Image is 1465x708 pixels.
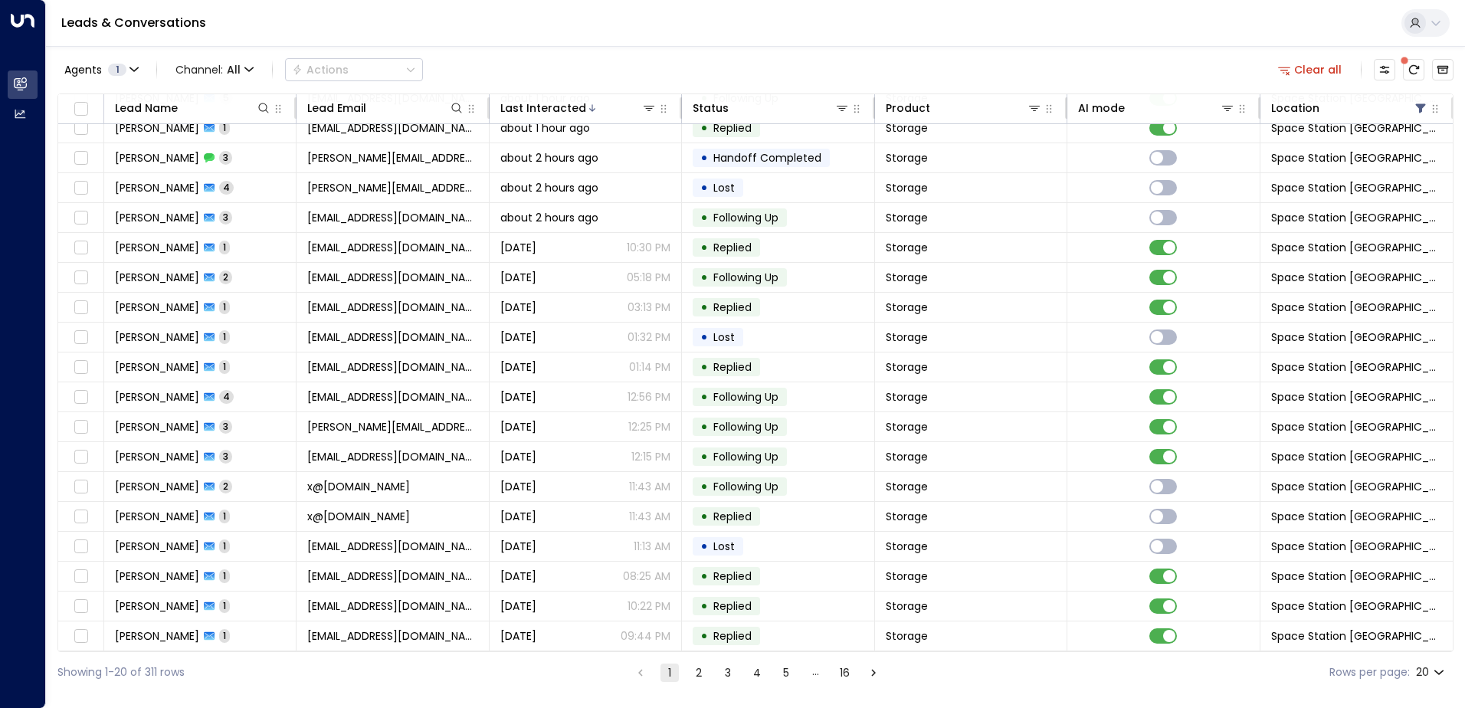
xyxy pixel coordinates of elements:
[629,359,670,375] p: 01:14 PM
[500,509,536,524] span: Yesterday
[57,59,144,80] button: Agents1
[629,509,670,524] p: 11:43 AM
[886,389,928,405] span: Storage
[219,390,234,403] span: 4
[219,510,230,523] span: 1
[71,537,90,556] span: Toggle select row
[500,598,536,614] span: Aug 30, 2025
[713,180,735,195] span: Lost
[1329,664,1410,680] label: Rows per page:
[115,569,199,584] span: Jonathan Bagnall
[115,539,199,554] span: Paul Gormlie
[886,628,928,644] span: Storage
[115,210,199,225] span: Oonagh McGuire
[307,598,477,614] span: Selwoodmandy@yahoo.com
[1271,180,1442,195] span: Space Station Doncaster
[713,569,752,584] span: Replied
[886,509,928,524] span: Storage
[1271,539,1442,554] span: Space Station Doncaster
[71,298,90,317] span: Toggle select row
[71,100,90,119] span: Toggle select all
[700,384,708,410] div: •
[307,120,477,136] span: naomisritchie81@gmail.com
[307,270,477,285] span: contact@dennettproperty.com
[219,420,232,433] span: 3
[660,664,679,682] button: page 1
[500,628,536,644] span: Aug 30, 2025
[886,329,928,345] span: Storage
[169,59,260,80] span: Channel:
[500,99,586,117] div: Last Interacted
[1271,449,1442,464] span: Space Station Doncaster
[806,664,824,682] div: …
[886,300,928,315] span: Storage
[713,598,752,614] span: Replied
[71,597,90,616] span: Toggle select row
[219,569,230,582] span: 1
[500,329,536,345] span: Yesterday
[713,509,752,524] span: Replied
[71,238,90,257] span: Toggle select row
[500,479,536,494] span: Yesterday
[700,444,708,470] div: •
[700,205,708,231] div: •
[115,150,199,166] span: Edijs Vabole
[713,329,735,345] span: Lost
[1271,359,1442,375] span: Space Station Doncaster
[500,419,536,434] span: Yesterday
[1271,509,1442,524] span: Space Station Doncaster
[700,115,708,141] div: •
[307,240,477,255] span: vonburton@ymail.com
[1271,210,1442,225] span: Space Station Doncaster
[886,270,928,285] span: Storage
[1078,99,1234,117] div: AI mode
[71,388,90,407] span: Toggle select row
[886,359,928,375] span: Storage
[71,179,90,198] span: Toggle select row
[1432,59,1454,80] button: Archived Leads
[1272,59,1349,80] button: Clear all
[835,664,854,682] button: Go to page 16
[627,240,670,255] p: 10:30 PM
[307,419,477,434] span: trevor.j.peacock@gmail.com
[1271,120,1442,136] span: Space Station Doncaster
[713,210,778,225] span: Following Up
[219,181,234,194] span: 4
[693,99,729,117] div: Status
[71,627,90,646] span: Toggle select row
[713,628,752,644] span: Replied
[500,539,536,554] span: Yesterday
[886,569,928,584] span: Storage
[115,509,199,524] span: Frank Sidebottom
[219,270,232,284] span: 2
[700,593,708,619] div: •
[631,449,670,464] p: 12:15 PM
[292,63,349,77] div: Actions
[307,389,477,405] span: daveparsons91@gmail.com
[115,180,199,195] span: Kate Burley
[886,99,930,117] div: Product
[700,234,708,261] div: •
[285,58,423,81] button: Actions
[777,664,795,682] button: Go to page 5
[628,389,670,405] p: 12:56 PM
[713,300,752,315] span: Replied
[71,208,90,228] span: Toggle select row
[713,120,752,136] span: Replied
[115,300,199,315] span: Sam Little
[713,150,821,166] span: Handoff Completed
[713,539,735,554] span: Lost
[1271,569,1442,584] span: Space Station Doncaster
[115,419,199,434] span: Trevor Peacock
[1078,99,1125,117] div: AI mode
[1271,628,1442,644] span: Space Station Doncaster
[1271,419,1442,434] span: Space Station Doncaster
[219,629,230,642] span: 1
[886,419,928,434] span: Storage
[700,414,708,440] div: •
[628,329,670,345] p: 01:32 PM
[115,270,199,285] span: Wayne Dennett
[700,324,708,350] div: •
[1271,99,1319,117] div: Location
[886,210,928,225] span: Storage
